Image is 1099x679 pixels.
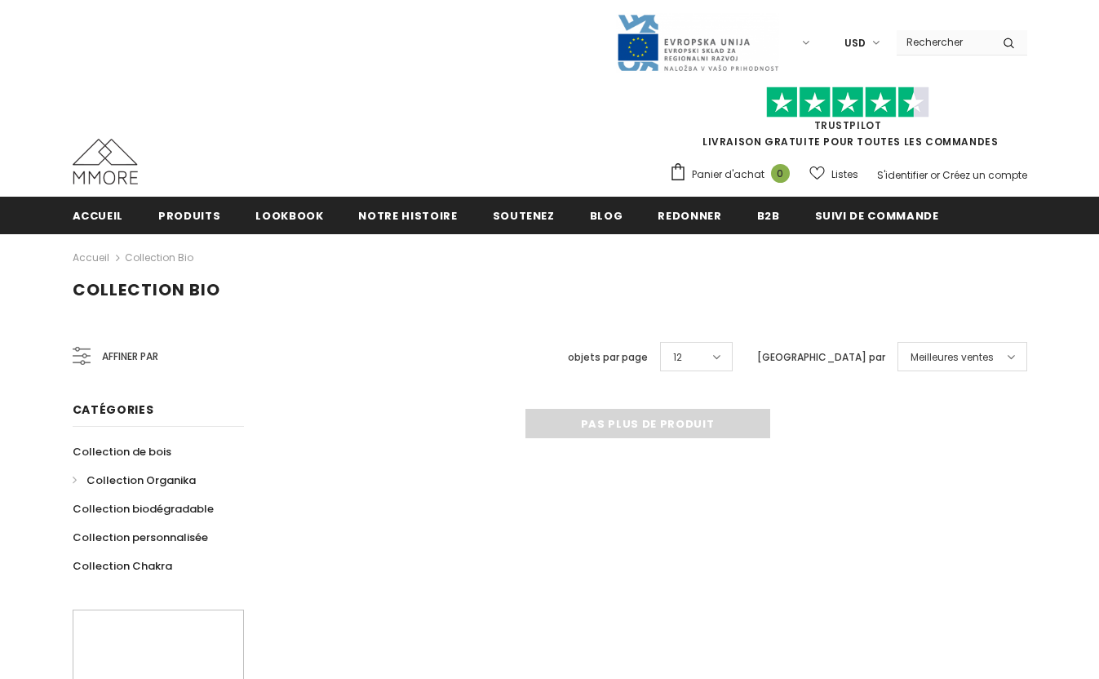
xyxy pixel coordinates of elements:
span: Notre histoire [358,208,457,224]
span: Listes [831,166,858,183]
span: Panier d'achat [692,166,764,183]
a: Listes [809,160,858,189]
a: S'identifier [877,168,928,182]
label: objets par page [568,349,648,366]
span: Collection Bio [73,278,220,301]
a: Collection Bio [125,251,193,264]
span: 0 [771,164,790,183]
span: soutenez [493,208,555,224]
span: Collection personnalisée [73,530,208,545]
a: Collection de bois [73,437,171,466]
span: Meilleures ventes [911,349,994,366]
a: TrustPilot [814,118,882,132]
input: Search Site [897,30,990,54]
span: B2B [757,208,780,224]
a: Collection Chakra [73,552,172,580]
a: soutenez [493,197,555,233]
span: Redonner [658,208,721,224]
a: Suivi de commande [815,197,939,233]
a: Lookbook [255,197,323,233]
span: Collection biodégradable [73,501,214,517]
a: Collection Organika [73,466,196,495]
span: Affiner par [102,348,158,366]
span: or [930,168,940,182]
span: Collection Organika [86,473,196,488]
a: Collection personnalisée [73,523,208,552]
a: Collection biodégradable [73,495,214,523]
a: Panier d'achat 0 [669,162,798,187]
span: USD [844,35,866,51]
a: B2B [757,197,780,233]
span: LIVRAISON GRATUITE POUR TOUTES LES COMMANDES [669,94,1027,149]
img: Cas MMORE [73,139,138,184]
a: Blog [590,197,623,233]
a: Créez un compte [942,168,1027,182]
img: Faites confiance aux étoiles pilotes [766,87,929,118]
a: Notre histoire [358,197,457,233]
span: 12 [673,349,682,366]
a: Produits [158,197,220,233]
span: Suivi de commande [815,208,939,224]
a: Accueil [73,197,124,233]
span: Produits [158,208,220,224]
a: Redonner [658,197,721,233]
span: Lookbook [255,208,323,224]
a: Javni Razpis [616,35,779,49]
a: Accueil [73,248,109,268]
span: Catégories [73,402,154,418]
span: Accueil [73,208,124,224]
span: Collection Chakra [73,558,172,574]
img: Javni Razpis [616,13,779,73]
span: Blog [590,208,623,224]
label: [GEOGRAPHIC_DATA] par [757,349,885,366]
span: Collection de bois [73,444,171,459]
